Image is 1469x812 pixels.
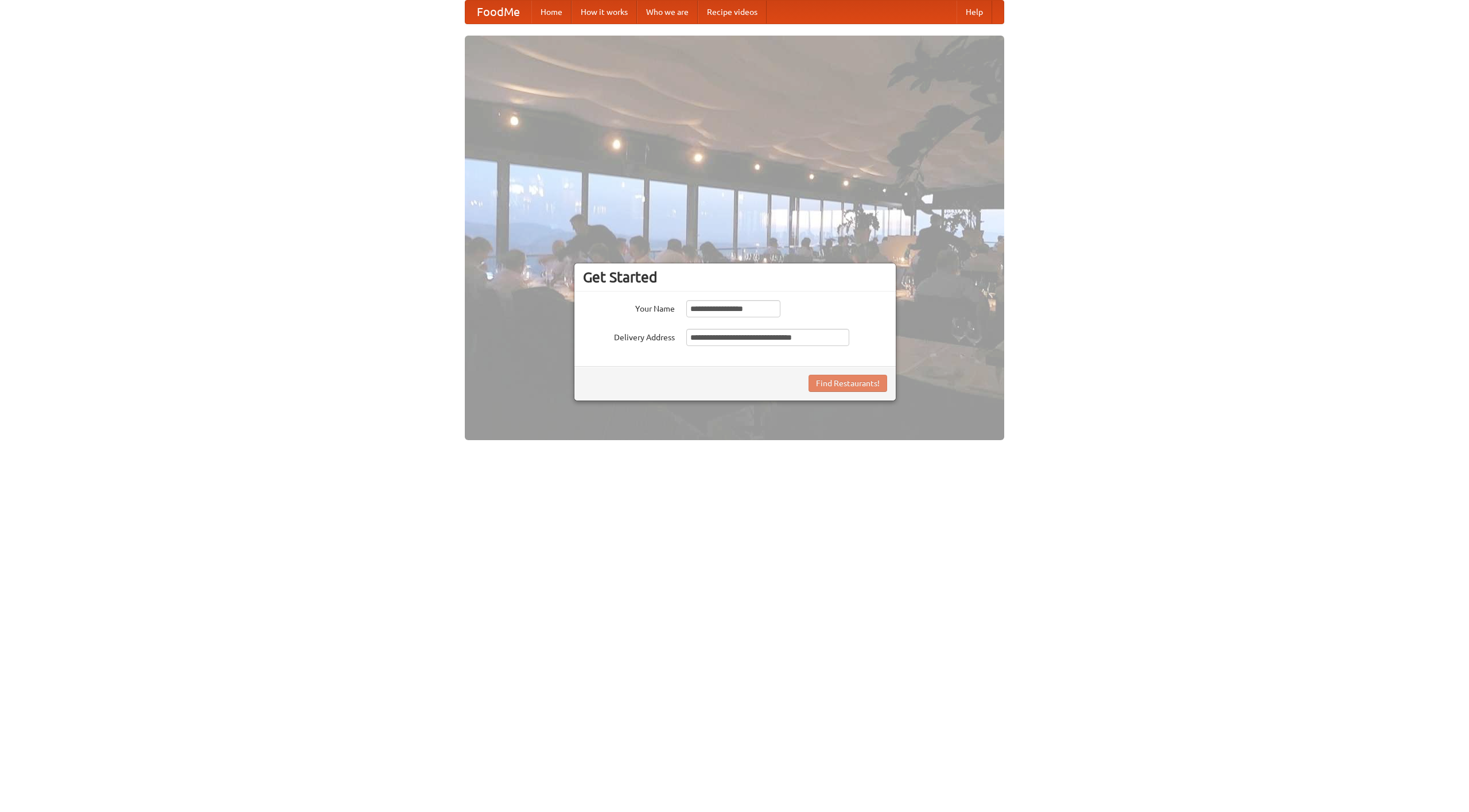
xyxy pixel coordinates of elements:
a: Help [957,1,992,24]
label: Delivery Address [583,329,675,343]
button: Find Restaurants! [809,375,887,392]
h3: Get Started [583,269,887,286]
a: Home [531,1,572,24]
a: FoodMe [465,1,531,24]
a: Recipe videos [698,1,767,24]
a: How it works [572,1,637,24]
label: Your Name [583,300,675,314]
a: Who we are [637,1,698,24]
